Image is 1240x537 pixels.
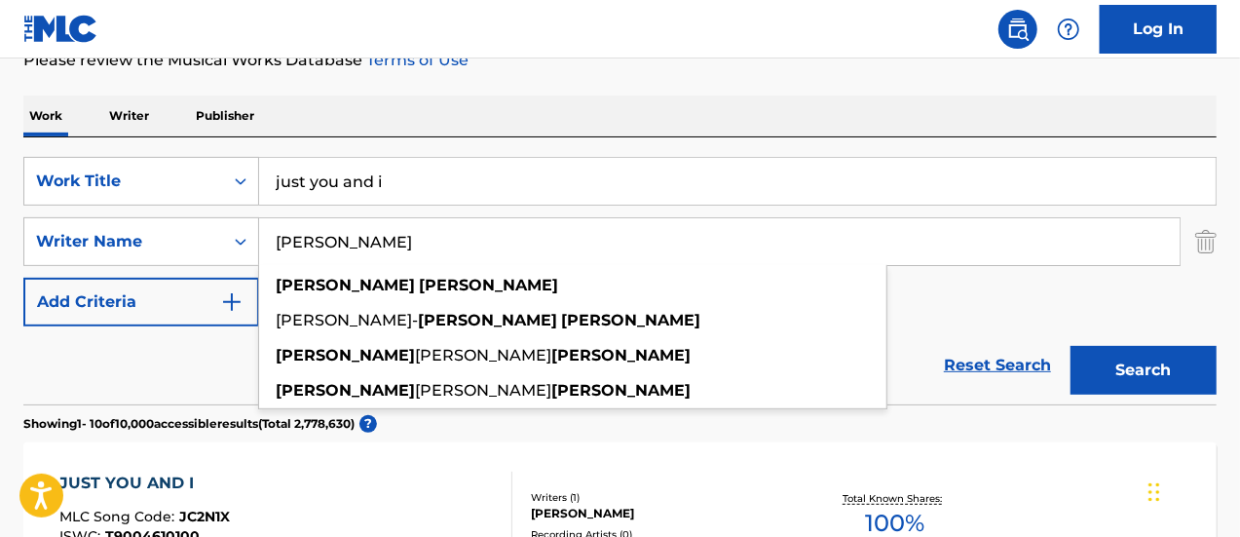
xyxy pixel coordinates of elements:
div: Writer Name [36,230,211,253]
a: Reset Search [934,344,1061,387]
form: Search Form [23,157,1217,404]
img: Delete Criterion [1195,217,1217,266]
div: JUST YOU AND I [59,472,230,495]
img: MLC Logo [23,15,98,43]
p: Please review the Musical Works Database [23,49,1217,72]
div: [PERSON_NAME] [531,505,796,522]
p: Writer [103,96,155,136]
strong: [PERSON_NAME] [551,346,691,364]
span: [PERSON_NAME] [415,346,551,364]
button: Search [1071,346,1217,395]
img: search [1006,18,1030,41]
p: Work [23,96,68,136]
img: help [1057,18,1080,41]
strong: [PERSON_NAME] [276,381,415,400]
a: Terms of Use [362,51,469,69]
p: Showing 1 - 10 of 10,000 accessible results (Total 2,778,630 ) [23,415,355,433]
strong: [PERSON_NAME] [276,346,415,364]
div: Work Title [36,170,211,193]
a: Public Search [998,10,1037,49]
span: [PERSON_NAME]- [276,311,418,329]
img: 9d2ae6d4665cec9f34b9.svg [220,290,244,314]
a: Log In [1100,5,1217,54]
span: JC2N1X [179,508,230,525]
button: Add Criteria [23,278,259,326]
div: Help [1049,10,1088,49]
div: Writers ( 1 ) [531,490,796,505]
p: Publisher [190,96,260,136]
strong: [PERSON_NAME] [561,311,700,329]
strong: [PERSON_NAME] [419,276,558,294]
span: MLC Song Code : [59,508,179,525]
iframe: Chat Widget [1143,443,1240,537]
strong: [PERSON_NAME] [418,311,557,329]
div: Drag [1148,463,1160,521]
span: ? [359,415,377,433]
p: Total Known Shares: [844,491,948,506]
span: [PERSON_NAME] [415,381,551,400]
strong: [PERSON_NAME] [276,276,415,294]
strong: [PERSON_NAME] [551,381,691,400]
